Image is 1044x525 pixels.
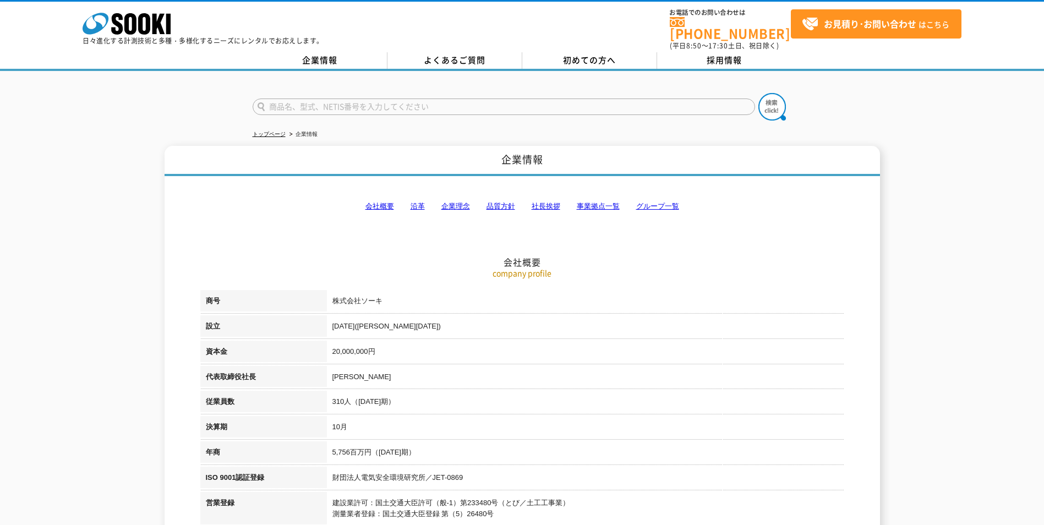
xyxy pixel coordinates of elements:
[200,441,327,467] th: 年商
[686,41,702,51] span: 8:50
[200,391,327,416] th: 従業員数
[758,93,786,121] img: btn_search.png
[327,467,844,492] td: 財団法人電気安全環境研究所／JET-0869
[708,41,728,51] span: 17:30
[522,52,657,69] a: 初めての方へ
[411,202,425,210] a: 沿革
[636,202,679,210] a: グループ一覧
[387,52,522,69] a: よくあるご質問
[165,146,880,176] h1: 企業情報
[200,366,327,391] th: 代表取締役社長
[670,9,791,16] span: お電話でのお問い合わせは
[327,315,844,341] td: [DATE]([PERSON_NAME][DATE])
[532,202,560,210] a: 社長挨拶
[200,467,327,492] th: ISO 9001認証登録
[200,146,844,268] h2: 会社概要
[200,290,327,315] th: 商号
[200,341,327,366] th: 資本金
[365,202,394,210] a: 会社概要
[563,54,616,66] span: 初めての方へ
[287,129,318,140] li: 企業情報
[657,52,792,69] a: 採用情報
[200,267,844,279] p: company profile
[327,441,844,467] td: 5,756百万円（[DATE]期）
[327,416,844,441] td: 10月
[327,341,844,366] td: 20,000,000円
[253,131,286,137] a: トップページ
[487,202,515,210] a: 品質方針
[327,290,844,315] td: 株式会社ソーキ
[327,366,844,391] td: [PERSON_NAME]
[670,41,779,51] span: (平日 ～ 土日、祝日除く)
[200,315,327,341] th: 設立
[577,202,620,210] a: 事業拠点一覧
[670,17,791,40] a: [PHONE_NUMBER]
[200,416,327,441] th: 決算期
[253,99,755,115] input: 商品名、型式、NETIS番号を入力してください
[802,16,949,32] span: はこちら
[441,202,470,210] a: 企業理念
[327,391,844,416] td: 310人（[DATE]期）
[791,9,961,39] a: お見積り･お問い合わせはこちら
[83,37,324,44] p: 日々進化する計測技術と多種・多様化するニーズにレンタルでお応えします。
[253,52,387,69] a: 企業情報
[824,17,916,30] strong: お見積り･お問い合わせ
